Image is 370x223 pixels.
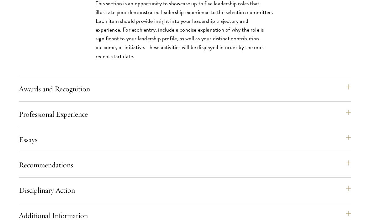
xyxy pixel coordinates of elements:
button: Professional Experience [19,107,351,122]
button: Essays [19,132,351,147]
button: Disciplinary Action [19,183,351,198]
button: Awards and Recognition [19,82,351,97]
button: Recommendations [19,158,351,173]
